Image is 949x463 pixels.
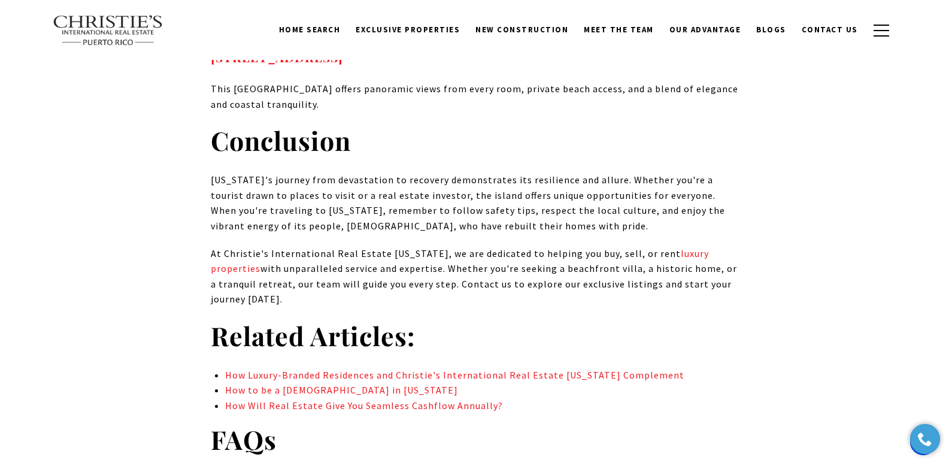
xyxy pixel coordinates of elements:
p: At Christie's International Real Estate [US_STATE], we are dedicated to helping you buy, sell, or... [211,246,739,307]
span: New Construction [475,25,568,35]
strong: Conclusion [211,123,351,158]
a: Meet the Team [576,19,662,41]
button: button [866,13,897,48]
strong: [STREET_ADDRESS] [211,49,343,65]
a: Home Search [271,19,348,41]
strong: FAQs [211,422,277,456]
img: Christie's International Real Estate text transparent background [53,15,164,46]
span: Exclusive Properties [356,25,460,35]
a: How to be a Permanent Resident in Puerto Rico - open in a new tab [225,384,458,396]
span: Contact Us [802,25,858,35]
a: Our Advantage [662,19,749,41]
span: Blogs [756,25,786,35]
p: This [GEOGRAPHIC_DATA] offers panoramic views from every room, private beach access, and a blend ... [211,81,739,112]
a: How Will Real Estate Give You Seamless Cashflow Annually? - open in a new tab [225,400,503,411]
a: New Construction [468,19,576,41]
a: How Luxury-Branded Residences and Christie's International Real Estate Puerto Rico Complement - o... [225,369,684,381]
a: Exclusive Properties [348,19,468,41]
a: Blogs [748,19,794,41]
span: Our Advantage [669,25,741,35]
strong: Related Articles: [211,318,415,353]
a: 6165 ISLA VERDE AVE #1674 CAROLINA PR, 00979 - open in a new tab [211,49,343,65]
p: [US_STATE]'s journey from devastation to recovery demonstrates its resilience and allure. Whether... [211,173,739,234]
